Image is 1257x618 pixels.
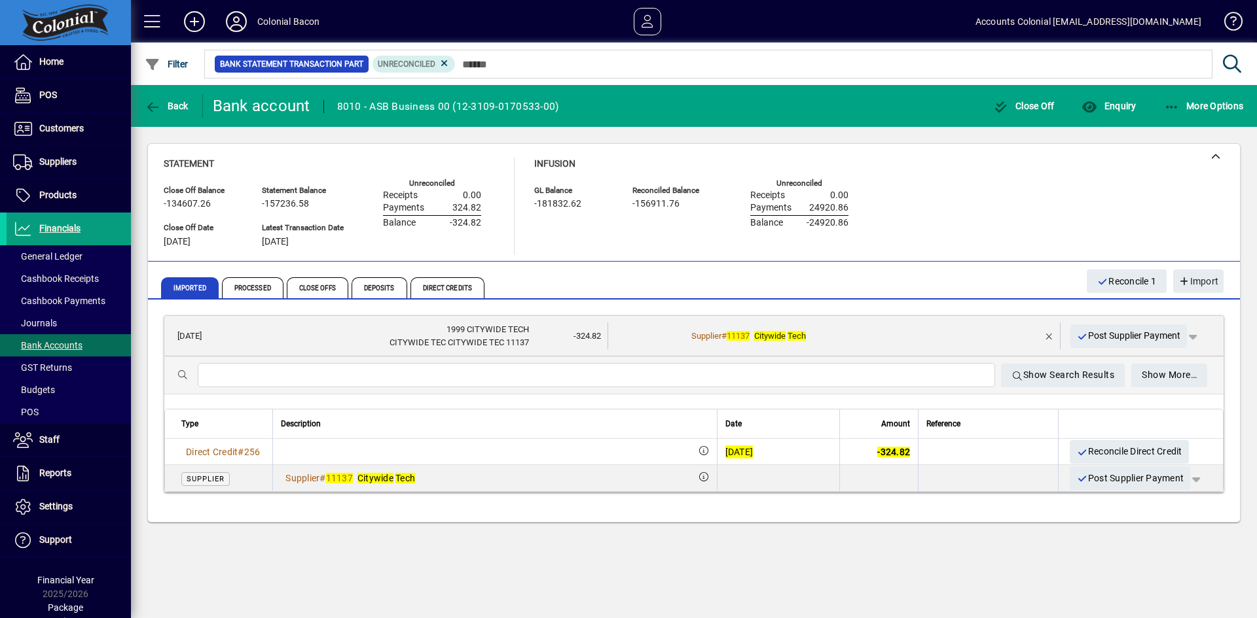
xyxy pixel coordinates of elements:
[1077,325,1181,347] span: Post Supplier Payment
[727,331,750,341] em: 11137
[383,203,424,213] span: Payments
[409,179,455,188] label: Unreconciled
[164,316,1224,356] mat-expansion-panel-header: [DATE]1999 CITYWIDE TECHCITYWIDE TEC CITYWIDE TEC 11137-324.82Supplier#11137Citywide TechPost Sup...
[161,277,219,298] span: Imported
[352,277,407,298] span: Deposits
[141,52,192,76] button: Filter
[975,11,1201,32] div: Accounts Colonial [EMAIL_ADDRESS][DOMAIN_NAME]
[877,447,910,457] span: -324.82
[1214,3,1241,45] a: Knowledge Base
[37,575,94,585] span: Financial Year
[164,224,242,232] span: Close Off Date
[215,10,257,33] button: Profile
[7,245,131,267] a: General Ledger
[13,340,82,351] span: Bank Accounts
[39,534,72,545] span: Support
[7,379,131,401] a: Budgets
[687,329,754,343] a: Supplier#11137
[7,112,131,145] a: Customers
[262,199,309,209] span: -157236.58
[13,407,39,417] span: POS
[574,331,601,341] span: -324.82
[632,199,680,209] span: -156911.76
[187,475,225,483] span: Supplier
[39,501,73,511] span: Settings
[181,417,198,431] span: Type
[1082,101,1136,111] span: Enquiry
[164,356,1224,492] div: [DATE]1999 CITYWIDE TECHCITYWIDE TEC CITYWIDE TEC 11137-324.82Supplier#11137Citywide TechPost Sup...
[337,96,559,117] div: 8010 - ASB Business 00 (12-3109-0170533-00)
[262,237,289,247] span: [DATE]
[383,218,416,228] span: Balance
[691,331,721,341] span: Supplier
[262,224,344,232] span: Latest Transaction Date
[450,218,481,228] span: -324.82
[7,334,131,356] a: Bank Accounts
[257,11,319,32] div: Colonial Bacon
[281,471,357,485] a: Supplier#11137
[534,199,581,209] span: -181832.62
[131,94,203,118] app-page-header-button: Back
[39,190,77,200] span: Products
[232,323,529,336] div: 1999 CITYWIDE TECH
[7,290,131,312] a: Cashbook Payments
[725,445,754,458] div: [DATE]
[1161,94,1247,118] button: More Options
[830,190,848,201] span: 0.00
[788,331,806,341] em: Tech
[285,473,319,483] span: Supplier
[141,94,192,118] button: Back
[13,385,55,395] span: Budgets
[1039,326,1060,347] button: Remove
[13,362,72,373] span: GST Returns
[993,101,1055,111] span: Close Off
[410,277,484,298] span: Direct Credits
[39,434,60,445] span: Staff
[807,218,848,228] span: -24920.86
[171,322,232,349] td: [DATE]
[319,473,325,483] span: #
[1131,364,1207,387] button: Show More…
[7,267,131,290] a: Cashbook Receipts
[1097,271,1156,292] span: Reconcile 1
[7,46,131,78] a: Home
[452,203,481,213] span: 324.82
[13,273,99,284] span: Cashbook Receipts
[395,473,415,483] em: Tech
[213,95,310,116] div: Bank account
[262,186,344,195] span: Statement Balance
[1070,466,1190,490] button: Post Supplier Payment
[7,356,131,379] a: GST Returns
[13,318,57,328] span: Journals
[926,417,960,431] span: Reference
[13,251,82,262] span: General Ledger
[39,123,84,133] span: Customers
[750,218,783,228] span: Balance
[1142,364,1197,386] span: Show More…
[1164,101,1244,111] span: More Options
[7,457,131,490] a: Reports
[7,79,131,112] a: POS
[164,199,211,209] span: -134607.26
[534,186,613,195] span: GL Balance
[357,473,393,483] em: Citywide
[1078,94,1139,118] button: Enquiry
[232,336,529,349] div: CITYWIDE TEC CITYWIDE TEC 11137
[1076,441,1182,462] span: Reconcile Direct Credit
[238,447,244,457] span: #
[7,401,131,423] a: POS
[1011,364,1114,386] span: Show Search Results
[39,56,64,67] span: Home
[222,277,283,298] span: Processed
[754,331,786,341] em: Citywide
[750,190,785,201] span: Receipts
[13,296,105,306] span: Cashbook Payments
[181,445,264,459] a: Direct Credit#256
[145,59,189,69] span: Filter
[776,179,822,188] label: Unreconciled
[383,190,418,201] span: Receipts
[7,524,131,557] a: Support
[48,602,83,613] span: Package
[39,90,57,100] span: POS
[7,312,131,334] a: Journals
